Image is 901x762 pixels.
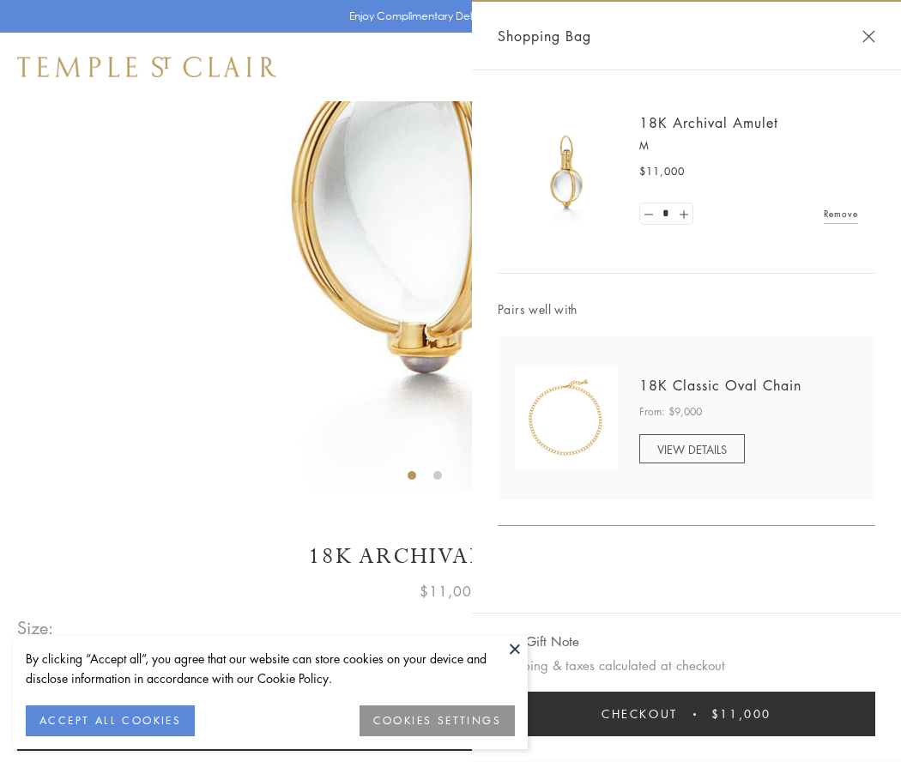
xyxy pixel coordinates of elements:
[420,580,481,602] span: $11,000
[639,376,801,395] a: 18K Classic Oval Chain
[17,57,276,77] img: Temple St. Clair
[602,705,678,723] span: Checkout
[824,204,858,223] a: Remove
[26,649,515,688] div: By clicking “Accept all”, you agree that our website can store cookies on your device and disclos...
[498,692,875,736] button: Checkout $11,000
[26,705,195,736] button: ACCEPT ALL COOKIES
[498,25,591,47] span: Shopping Bag
[498,631,579,652] button: Add Gift Note
[498,655,875,676] p: Shipping & taxes calculated at checkout
[862,30,875,43] button: Close Shopping Bag
[711,705,771,723] span: $11,000
[515,366,618,469] img: N88865-OV18
[17,614,55,642] span: Size:
[639,113,778,132] a: 18K Archival Amulet
[640,203,657,225] a: Set quantity to 0
[17,541,884,571] h1: 18K Archival Amulet
[360,705,515,736] button: COOKIES SETTINGS
[639,163,685,180] span: $11,000
[674,203,692,225] a: Set quantity to 2
[498,299,875,319] span: Pairs well with
[657,441,727,457] span: VIEW DETAILS
[515,120,618,223] img: 18K Archival Amulet
[349,8,544,25] p: Enjoy Complimentary Delivery & Returns
[639,137,858,154] p: M
[639,403,702,420] span: From: $9,000
[639,434,745,463] a: VIEW DETAILS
